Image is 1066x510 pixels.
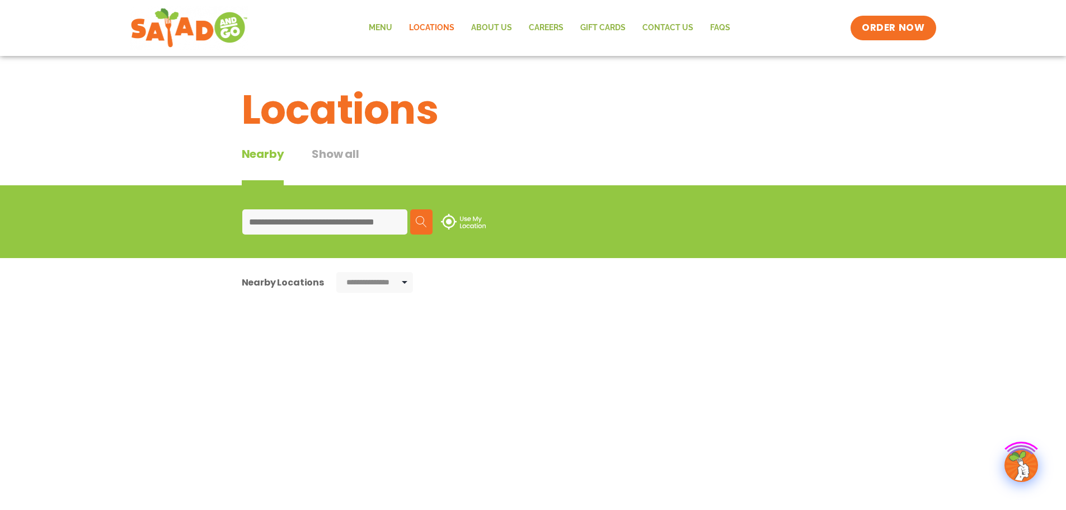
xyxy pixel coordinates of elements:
span: ORDER NOW [862,21,924,35]
div: Tabbed content [242,146,387,185]
img: use-location.svg [441,214,486,230]
a: Menu [360,15,401,41]
nav: Menu [360,15,739,41]
a: About Us [463,15,520,41]
a: ORDER NOW [851,16,936,40]
a: Careers [520,15,572,41]
h1: Locations [242,79,825,140]
img: new-SAG-logo-768×292 [130,6,248,50]
a: GIFT CARDS [572,15,634,41]
div: Nearby Locations [242,275,324,289]
a: Contact Us [634,15,702,41]
div: Nearby [242,146,284,185]
a: FAQs [702,15,739,41]
a: Locations [401,15,463,41]
button: Show all [312,146,359,185]
img: search.svg [416,216,427,227]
